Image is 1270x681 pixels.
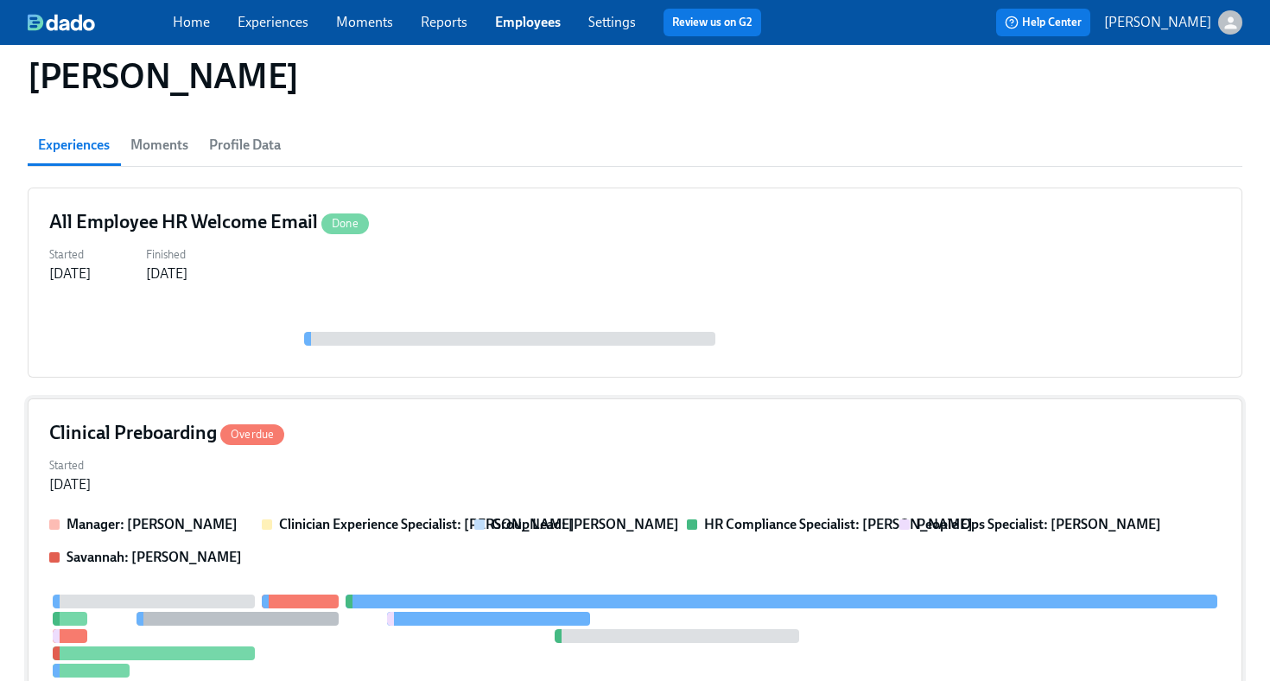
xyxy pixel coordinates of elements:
[38,133,110,157] span: Experiences
[209,133,281,157] span: Profile Data
[917,516,1161,532] strong: People Ops Specialist: [PERSON_NAME]
[28,14,95,31] img: dado
[492,516,679,532] strong: Group Lead: [PERSON_NAME]
[49,420,284,446] h4: Clinical Preboarding
[130,133,188,157] span: Moments
[146,264,187,283] div: [DATE]
[67,549,242,565] strong: Savannah: [PERSON_NAME]
[28,55,299,97] h1: [PERSON_NAME]
[49,456,91,475] label: Started
[996,9,1090,36] button: Help Center
[238,14,308,30] a: Experiences
[495,14,561,30] a: Employees
[220,428,284,441] span: Overdue
[421,14,467,30] a: Reports
[664,9,761,36] button: Review us on G2
[28,14,173,31] a: dado
[49,475,91,494] div: [DATE]
[321,217,369,230] span: Done
[672,14,752,31] a: Review us on G2
[704,516,973,532] strong: HR Compliance Specialist: [PERSON_NAME]
[49,209,369,235] h4: All Employee HR Welcome Email
[588,14,636,30] a: Settings
[173,14,210,30] a: Home
[49,264,91,283] div: [DATE]
[1104,13,1211,32] p: [PERSON_NAME]
[49,245,91,264] label: Started
[146,245,187,264] label: Finished
[279,516,575,532] strong: Clinician Experience Specialist: [PERSON_NAME]
[67,516,238,532] strong: Manager: [PERSON_NAME]
[336,14,393,30] a: Moments
[1104,10,1242,35] button: [PERSON_NAME]
[1005,14,1082,31] span: Help Center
